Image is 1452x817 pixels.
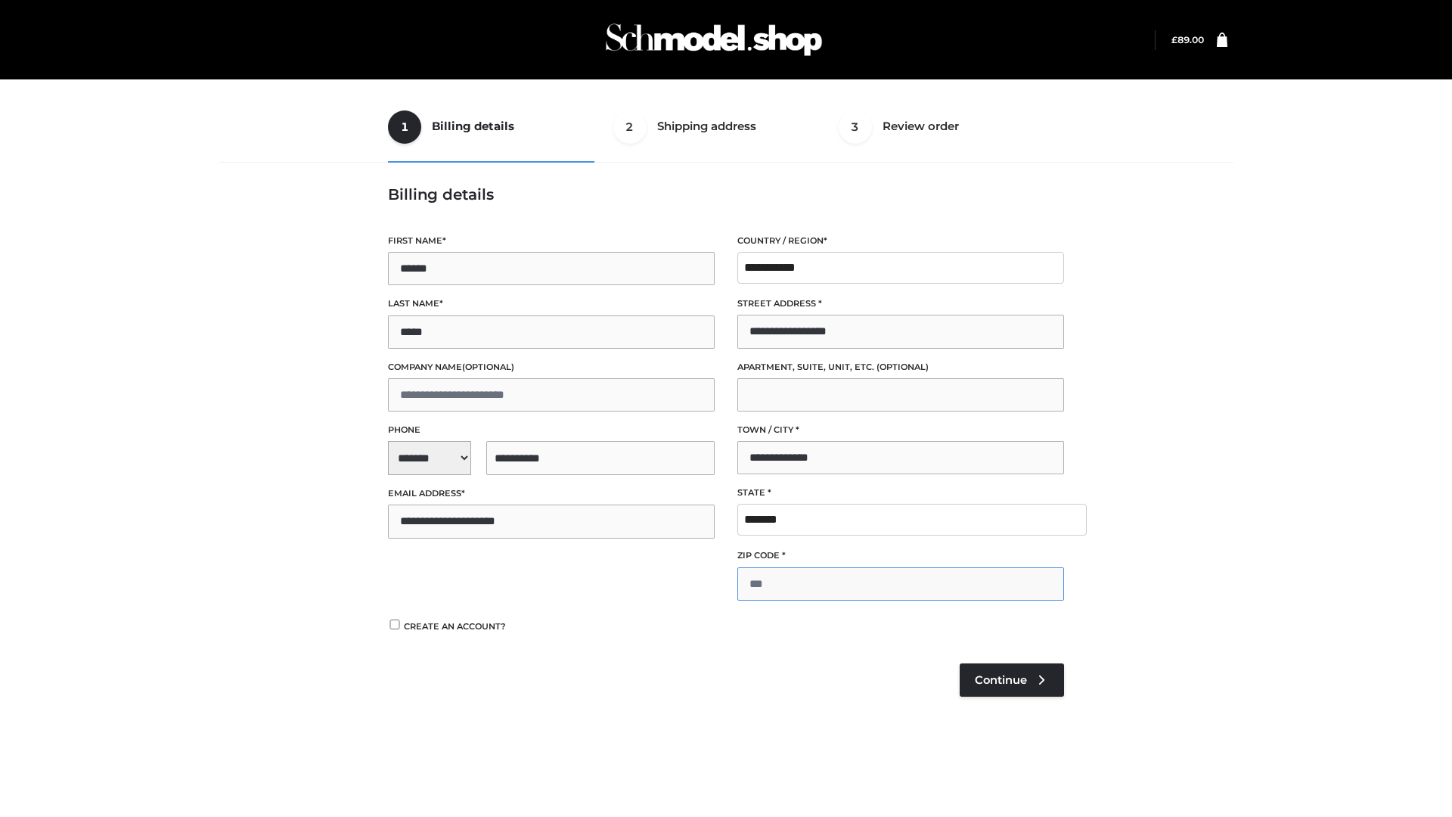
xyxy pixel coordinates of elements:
a: Continue [960,663,1064,697]
span: (optional) [462,362,514,372]
label: Street address [737,297,1064,311]
img: Schmodel Admin 964 [600,10,827,70]
input: Create an account? [388,620,402,629]
span: Create an account? [404,621,506,632]
label: Last name [388,297,715,311]
label: Company name [388,360,715,374]
label: Apartment, suite, unit, etc. [737,360,1064,374]
label: Town / City [737,423,1064,437]
label: Phone [388,423,715,437]
span: £ [1171,34,1177,45]
label: State [737,486,1064,500]
label: First name [388,234,715,248]
span: (optional) [876,362,929,372]
label: ZIP Code [737,548,1064,563]
span: Continue [975,673,1027,687]
label: Email address [388,486,715,501]
bdi: 89.00 [1171,34,1204,45]
h3: Billing details [388,185,1064,203]
label: Country / Region [737,234,1064,248]
a: £89.00 [1171,34,1204,45]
